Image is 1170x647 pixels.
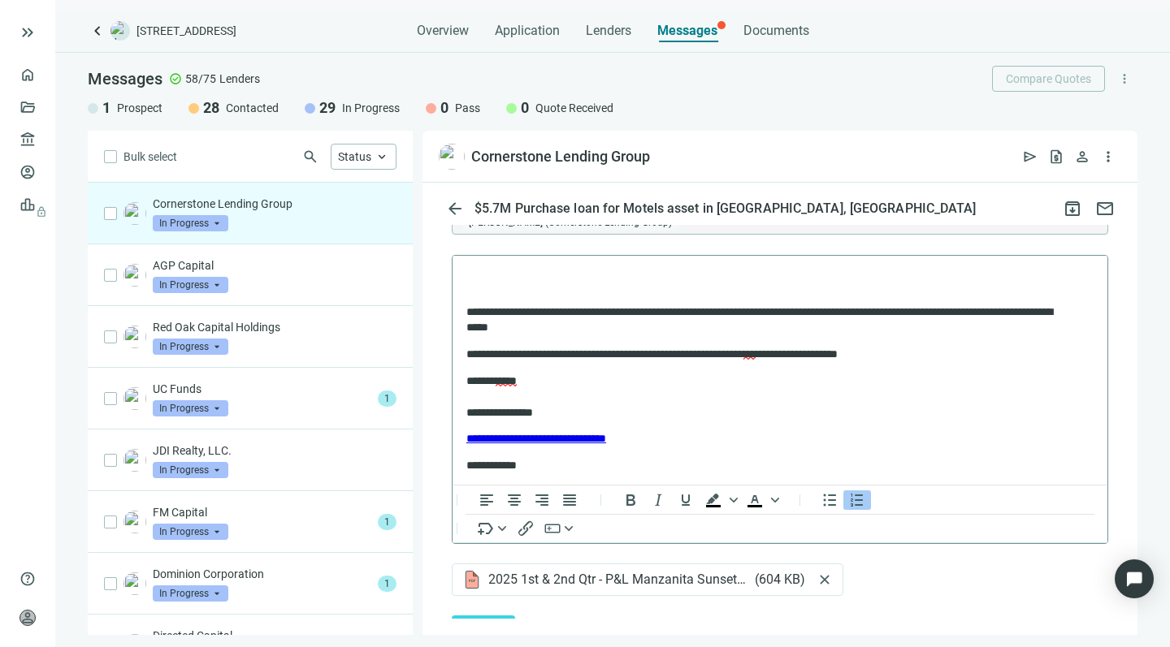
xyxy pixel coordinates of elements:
p: FM Capital [153,504,371,520]
span: archive [1063,199,1082,218]
p: AGP Capital [153,257,396,274]
button: send [1017,144,1043,170]
p: Red Oak Capital Holdings [153,319,396,335]
span: Pass [455,100,480,116]
span: In Progress [153,215,228,231]
div: $5.7M Purchase loan for Motels asset in [GEOGRAPHIC_DATA], [GEOGRAPHIC_DATA] [471,201,980,217]
button: Justify [556,490,583,509]
div: Cornerstone Lending Group [471,147,650,166]
span: keyboard_arrow_up [375,149,389,164]
span: help [19,571,36,587]
div: Text color Black [741,490,782,510]
span: Contacted [226,100,279,116]
img: f3f17009-5499-4fdb-ae24-b4f85919d8eb [439,144,465,170]
span: Bulk select [123,148,177,166]
span: 0 [521,98,529,118]
span: ( 604 KB ) [755,572,805,588]
span: person [19,610,36,626]
span: 1 [378,514,396,530]
span: Lenders [586,23,631,39]
span: request_quote [1048,149,1064,165]
span: In Progress [153,585,228,602]
iframe: Rich Text Area [453,256,1107,485]
span: Documents [743,23,809,39]
button: Align right [528,490,556,509]
div: Background color Black [700,490,740,510]
button: Align center [500,490,528,509]
span: In Progress [153,524,228,540]
span: Quote Received [535,100,613,116]
span: search [302,149,318,165]
button: more_vert [1111,66,1137,92]
span: Messages [657,23,717,38]
img: 36ad8a97-87a0-433d-a4f1-bae151ba8e54 [123,511,146,533]
span: In Progress [153,462,228,478]
p: Cornerstone Lending Group [153,196,396,212]
button: close [817,572,833,588]
span: more_vert [1100,149,1116,165]
span: mail [1095,199,1115,218]
img: 0accc769-0b36-400f-b4ed-83d194683fb5 [123,387,146,410]
span: In Progress [342,100,400,116]
img: 4428c904-557f-4eb2-a072-534634d308d7.png [123,264,146,287]
button: Align left [473,490,500,509]
button: Bold [617,490,644,509]
span: more_vert [1117,71,1132,86]
span: Application [495,23,560,39]
button: Compare Quotes [992,66,1105,92]
img: deal-logo [110,21,130,41]
button: Italic [644,490,672,509]
span: In Progress [153,277,228,293]
span: In Progress [153,400,228,416]
div: Open Intercom Messenger [1115,559,1154,598]
span: check_circle [169,72,182,85]
span: send [1022,149,1038,165]
button: Insert merge tag [473,518,512,537]
span: 2025 1st & 2nd Qtr - P&L Manzanita Sunset.pdf [488,572,748,588]
span: In Progress [153,339,228,355]
button: archive [1056,192,1089,225]
button: arrow_back [439,192,471,225]
span: 1 [378,576,396,592]
img: a32902e1-5c50-4ae0-8229-632a39a3215e [123,449,146,472]
span: person [1074,149,1090,165]
button: request_quote [1043,144,1069,170]
button: more_vert [1095,144,1121,170]
span: Lenders [219,71,260,87]
span: 1 [378,390,396,407]
span: 29 [319,98,336,118]
button: person [1069,144,1095,170]
p: JDI Realty, LLC. [153,442,396,459]
p: Dominion Corporation [153,566,371,582]
button: Numbered list [843,490,871,509]
button: Insert/edit link [512,518,539,537]
button: Underline [672,490,700,509]
span: [STREET_ADDRESS] [136,23,236,39]
p: Directed Capital [153,628,396,644]
button: mail [1089,192,1121,225]
p: UC Funds [153,381,371,397]
img: a5b708e2-b1cf-4601-a291-d570abb7e62e [123,326,146,348]
button: keyboard_double_arrow_right [18,23,37,42]
a: keyboard_arrow_left [88,21,107,41]
img: 2624b084-691a-4153-aca8-3521fd9bb310 [123,572,146,595]
span: 58/75 [185,71,216,87]
span: Overview [417,23,469,39]
span: Status [338,150,371,163]
span: arrow_back [445,199,465,218]
button: Bullet list [816,490,843,509]
img: f3f17009-5499-4fdb-ae24-b4f85919d8eb [123,202,146,225]
span: 1 [102,98,110,118]
span: Messages [88,69,162,88]
span: Prospect [117,100,162,116]
span: 0 [440,98,448,118]
span: 28 [203,98,219,118]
